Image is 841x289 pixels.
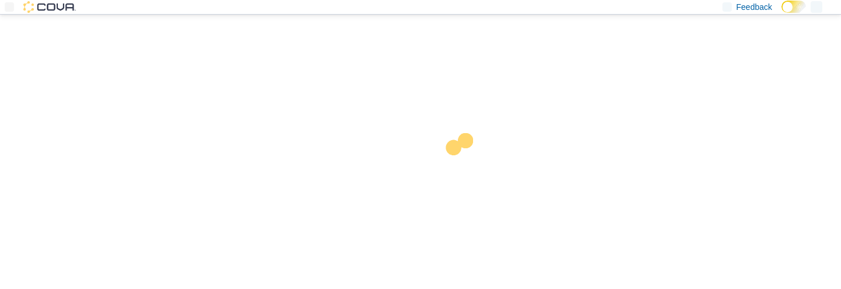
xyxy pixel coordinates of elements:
img: cova-loader [420,124,508,212]
span: Feedback [736,1,772,13]
input: Dark Mode [781,1,806,13]
img: Cova [23,1,76,13]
